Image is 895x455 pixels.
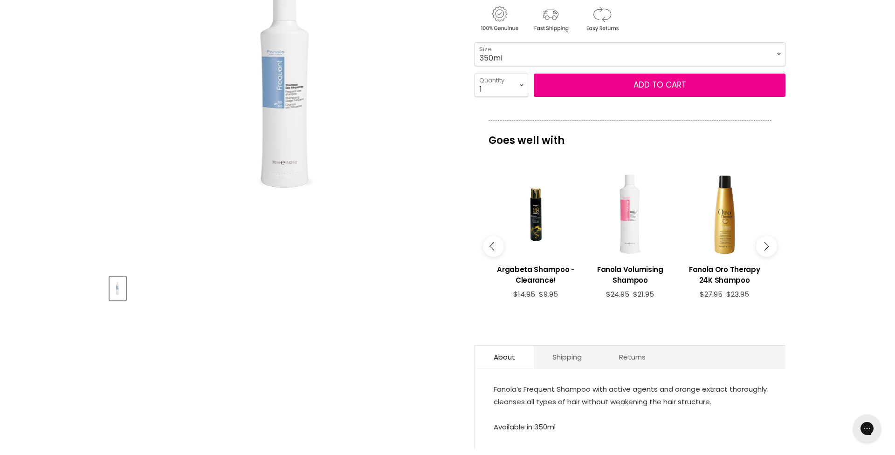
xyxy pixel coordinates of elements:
div: Product thumbnails [108,274,459,300]
h3: Fanola Oro Therapy 24K Shampoo [682,264,767,285]
h3: Argabeta Shampoo - Clearance! [493,264,578,285]
span: $21.95 [633,289,654,299]
span: $9.95 [539,289,558,299]
select: Quantity [475,74,528,97]
a: Shipping [534,346,600,368]
img: returns.gif [577,5,626,33]
span: $27.95 [700,289,723,299]
span: $23.95 [726,289,749,299]
img: Fanola Frequent Shampoo [110,278,125,299]
p: Goes well with [489,120,771,151]
iframe: Gorgias live chat messenger [848,411,886,446]
span: $14.95 [513,289,535,299]
a: View product:Fanola Volumising Shampoo [588,257,673,290]
a: About [475,346,534,368]
a: View product:Fanola Oro Therapy 24K Shampoo [682,257,767,290]
h3: Fanola Volumising Shampoo [588,264,673,285]
p: Fanola’s Frequent Shampoo with active agents and orange extract thoroughly cleanses all types of ... [494,383,767,435]
img: shipping.gif [526,5,575,33]
a: Returns [600,346,664,368]
span: $24.95 [606,289,629,299]
button: Add to cart [534,74,785,97]
span: Add to cart [633,79,686,90]
img: genuine.gif [475,5,524,33]
button: Fanola Frequent Shampoo [110,277,126,300]
a: View product:Argabeta Shampoo - Clearance! [493,257,578,290]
